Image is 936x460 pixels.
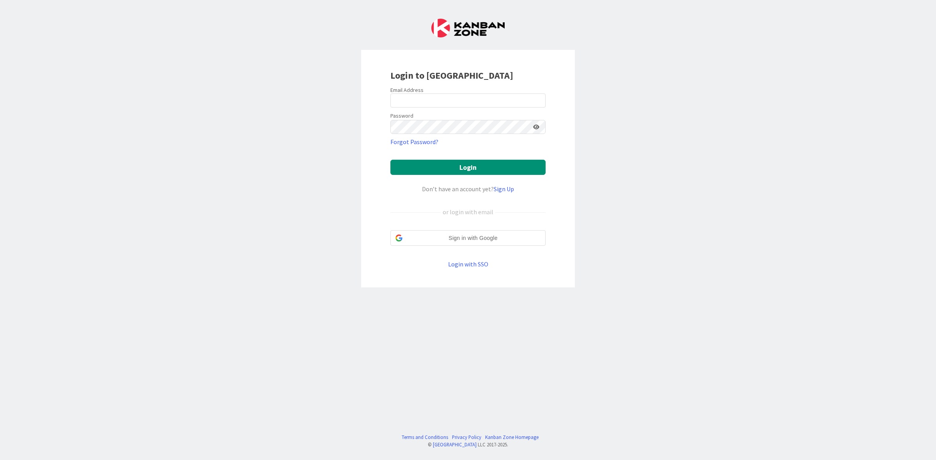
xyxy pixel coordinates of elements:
button: Login [390,160,546,175]
div: Sign in with Google [390,230,546,246]
label: Email Address [390,86,424,93]
a: Privacy Policy [452,434,481,441]
label: Password [390,112,413,120]
div: Don’t have an account yet? [390,184,546,194]
b: Login to [GEOGRAPHIC_DATA] [390,69,513,81]
a: Login with SSO [448,260,488,268]
img: Kanban Zone [431,19,505,37]
a: [GEOGRAPHIC_DATA] [433,441,477,448]
div: or login with email [441,207,495,217]
a: Kanban Zone Homepage [485,434,539,441]
a: Terms and Conditions [402,434,448,441]
a: Forgot Password? [390,137,438,146]
a: Sign Up [494,185,514,193]
div: © LLC 2017- 2025 . [398,441,539,448]
span: Sign in with Google [406,234,541,242]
